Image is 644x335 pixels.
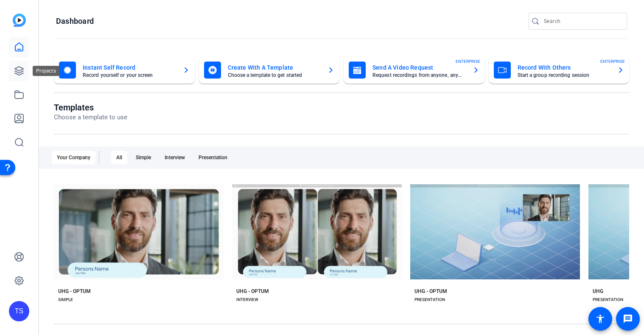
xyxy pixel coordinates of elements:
button: Create With A TemplateChoose a template to get started [199,56,340,84]
h1: Templates [54,102,127,113]
div: PRESENTATION [593,296,623,303]
div: PRESENTATION [414,296,445,303]
div: UHG [593,288,603,295]
div: INTERVIEW [236,296,258,303]
mat-card-subtitle: Request recordings from anyone, anywhere [372,73,466,78]
div: UHG - OPTUM [58,288,91,295]
div: SIMPLE [58,296,73,303]
button: Send A Video RequestRequest recordings from anyone, anywhereENTERPRISE [344,56,484,84]
div: UHG - OPTUM [236,288,269,295]
mat-card-title: Create With A Template [228,62,321,73]
div: All [111,151,127,164]
span: ENTERPRISE [600,58,625,65]
mat-card-title: Instant Self Record [83,62,176,73]
div: Simple [131,151,156,164]
input: Search [544,16,620,26]
mat-icon: message [623,314,633,324]
p: Choose a template to use [54,113,127,122]
div: Projects [33,66,59,76]
div: Interview [160,151,190,164]
mat-card-title: Record With Others [518,62,611,73]
div: TS [9,301,29,321]
h1: Dashboard [56,16,94,26]
mat-icon: accessibility [595,314,605,324]
button: Instant Self RecordRecord yourself or your screen [54,56,195,84]
mat-card-title: Send A Video Request [372,62,466,73]
div: Presentation [193,151,232,164]
mat-card-subtitle: Record yourself or your screen [83,73,176,78]
mat-card-subtitle: Start a group recording session [518,73,611,78]
mat-card-subtitle: Choose a template to get started [228,73,321,78]
div: UHG - OPTUM [414,288,447,295]
span: ENTERPRISE [456,58,480,65]
div: Your Company [52,151,95,164]
img: blue-gradient.svg [13,14,26,27]
button: Record With OthersStart a group recording sessionENTERPRISE [489,56,630,84]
